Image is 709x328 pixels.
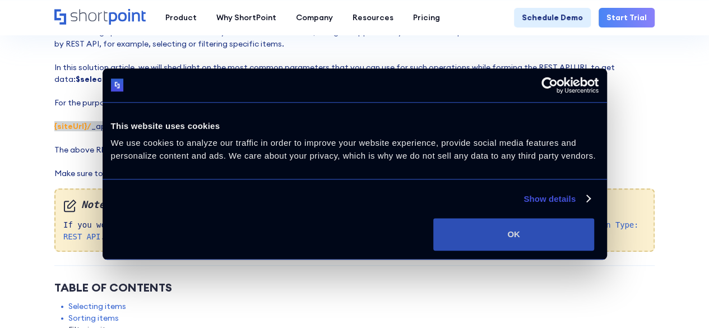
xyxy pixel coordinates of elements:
a: Why ShortPoint [206,8,286,27]
em: Note: [63,197,646,212]
div: Product [165,12,197,24]
div: Pricing [413,12,440,24]
a: Show details [523,192,590,206]
div: Table of Contents [54,279,655,296]
a: Schedule Demo [514,8,591,27]
div: Resources [353,12,393,24]
a: Connection Type: REST API [63,220,638,241]
iframe: Chat Widget [507,198,709,328]
a: Pricing [403,8,450,27]
img: logo [111,79,124,92]
a: Company [286,8,342,27]
p: When setting up the connection for your SharePoint intranet, it might happen that you will need t... [54,26,655,179]
a: Sorting items [68,312,119,324]
a: Start Trial [599,8,655,27]
div: This website uses cookies [111,119,599,133]
a: Selecting items [68,301,126,312]
a: Product [155,8,206,27]
button: OK [433,218,594,251]
strong: $select [76,74,106,84]
div: Company [296,12,333,24]
div: If you would like to become more familiar with the ShortPoint REST API, please check our solution... [54,188,655,251]
a: Home [54,9,146,26]
span: We use cookies to analyze our traffic in order to improve your website experience, provide social... [111,138,596,160]
div: Why ShortPoint [216,12,276,24]
a: Usercentrics Cookiebot - opens in a new window [501,77,599,94]
strong: {siteUrl}/ [54,121,91,131]
span: ‍ _api/web/lists/getbytitle(' ')/items [54,121,264,131]
a: Resources [342,8,403,27]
